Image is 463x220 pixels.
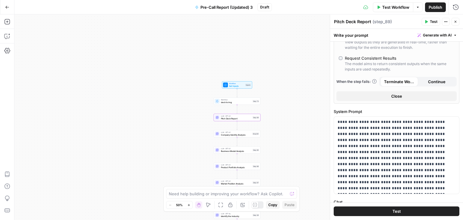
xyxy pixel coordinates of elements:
span: identify the industry [221,215,251,218]
span: Draft [260,5,269,10]
span: Generate with AI [423,33,452,38]
button: Test [422,18,440,26]
span: Test [430,19,437,24]
span: Business Model Analysis [221,149,251,152]
div: LLM · GPT-4oidentify the industryStep 36 [214,212,260,219]
div: Write your prompt [330,29,463,41]
button: Pre-Call Report (Updated) 3 [191,2,256,12]
span: LLM · GPT-4.1 [221,180,251,182]
span: Company Identity Analysis [221,133,251,136]
div: Step 89 [253,116,259,119]
span: Set Inputs [229,84,244,87]
div: WorkflowSet InputsInputs [214,81,260,89]
g: Edge from start to step_73 [237,89,238,97]
div: View outputs as they are generated in real-time, rather than waiting for the entire execution to ... [345,39,454,50]
span: Product Portfolio Analysis [221,166,251,169]
input: Request Consistent ResultsThe model aims to return consistent outputs when the same inputs are us... [339,56,342,60]
span: Test [392,209,401,215]
a: When the step fails: [336,79,377,84]
span: Publish [429,4,442,10]
div: Step 36 [253,214,259,216]
div: Step 86 [253,165,259,168]
span: deck to img [221,101,251,104]
div: LLM · GPT-4.1Product Portfolio AnalysisStep 86 [214,163,260,170]
g: Edge from step_85 to step_86 [237,154,238,162]
span: Pitch Deck Report [221,117,251,120]
button: Continue [418,77,456,86]
button: Copy [266,201,280,209]
div: Workflowdeck to imgStep 73 [214,98,260,105]
g: Edge from step_84 to step_85 [237,137,238,146]
span: LLM · GPT-4.1 [221,164,251,166]
div: Step 73 [253,100,259,102]
button: Test Workflow [373,2,413,12]
span: Copy [268,202,277,208]
textarea: Pitch Deck Report [334,19,371,25]
div: Step 85 [253,149,259,151]
g: Edge from step_73 to step_89 [237,105,238,114]
div: The model aims to return consistent outputs when the same inputs are used repeatedly. [345,61,454,72]
span: LLM · GPT-4.1 [221,147,251,150]
div: LLM · GPT-4.1Business Model AnalysisStep 85 [214,146,260,154]
button: Paste [282,201,297,209]
button: Test [334,207,459,216]
span: Test Workflow [382,4,409,10]
div: Inputs [245,83,251,86]
div: Step 84 [252,132,259,135]
g: Edge from step_86 to step_87 [237,170,238,179]
label: System Prompt [334,108,459,115]
span: Terminate Workflow [384,79,414,85]
button: Generate with AI [415,31,459,39]
div: LLM · GPT-4.1Pitch Deck ReportStep 89 [214,114,260,121]
span: Close [391,93,402,99]
div: LLM · GPT-4.1Company Identity AnalysisStep 84 [214,130,260,137]
div: Step 87 [253,181,259,184]
div: Request Consistent Results [345,55,396,61]
g: Edge from step_89 to step_84 [237,121,238,130]
span: Pre-Call Report (Updated) 3 [200,4,253,10]
button: Close [336,91,457,101]
span: LLM · GPT-4o [221,212,251,215]
span: LLM · GPT-4.1 [221,115,251,117]
span: Paste [285,202,294,208]
span: Workflow [221,99,251,101]
span: 50% [176,203,183,207]
div: LLM · GPT-4.1Market Position AnalysisStep 87 [214,179,260,186]
label: Chat [334,199,459,205]
button: Publish [425,2,446,12]
span: Continue [428,79,446,85]
span: Workflow [229,82,244,85]
span: ( step_89 ) [373,19,392,25]
span: Market Position Analysis [221,182,251,185]
span: LLM · GPT-4.1 [221,131,251,134]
